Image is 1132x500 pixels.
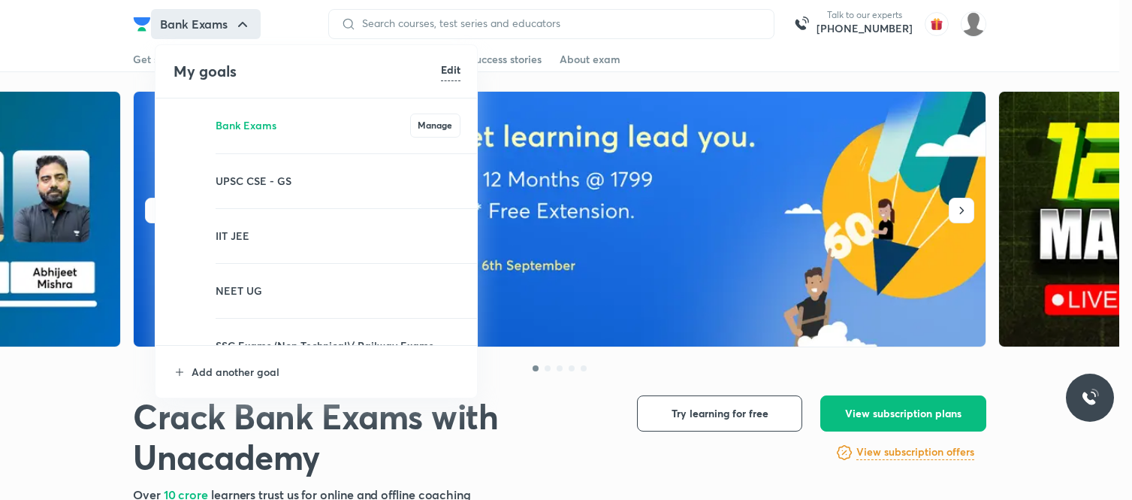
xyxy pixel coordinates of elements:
[441,62,460,77] h6: Edit
[174,60,441,83] h4: My goals
[174,111,204,141] img: Bank Exams
[216,283,460,298] p: NEET UG
[216,173,460,189] p: UPSC CSE - GS
[174,166,204,196] img: UPSC CSE - GS
[410,114,460,138] button: Manage
[174,276,204,306] img: NEET UG
[174,331,204,361] img: SSC Exams (Non Technical)/ Railway Exams
[216,228,460,244] p: IIT JEE
[174,221,204,251] img: IIT JEE
[216,338,460,353] p: SSC Exams (Non Technical)/ Railway Exams
[216,117,410,133] p: Bank Exams
[192,364,460,380] p: Add another goal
